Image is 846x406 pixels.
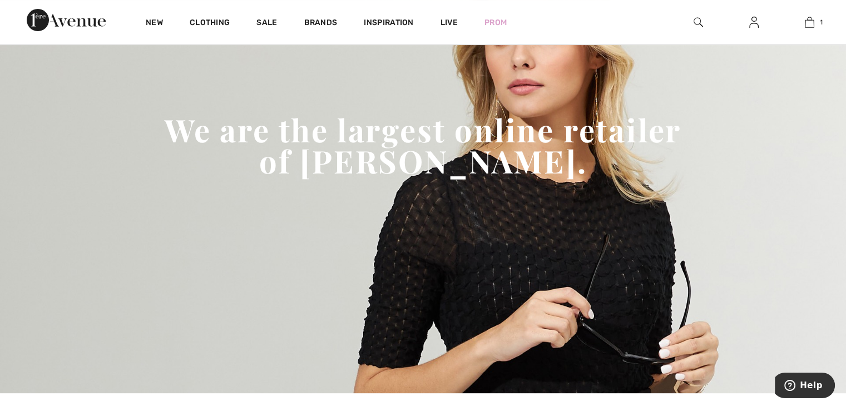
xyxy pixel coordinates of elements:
[190,18,230,29] a: Clothing
[820,17,823,27] span: 1
[27,9,106,31] img: 1ère Avenue
[42,145,804,176] span: of [PERSON_NAME].
[304,18,338,29] a: Brands
[805,16,814,29] img: My Bag
[484,17,507,28] a: Prom
[749,16,759,29] img: My Info
[775,373,835,400] iframe: Opens a widget where you can find more information
[782,16,837,29] a: 1
[146,18,163,29] a: New
[256,18,277,29] a: Sale
[364,18,413,29] span: Inspiration
[694,16,703,29] img: search the website
[441,17,458,28] a: Live
[740,16,768,29] a: Sign In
